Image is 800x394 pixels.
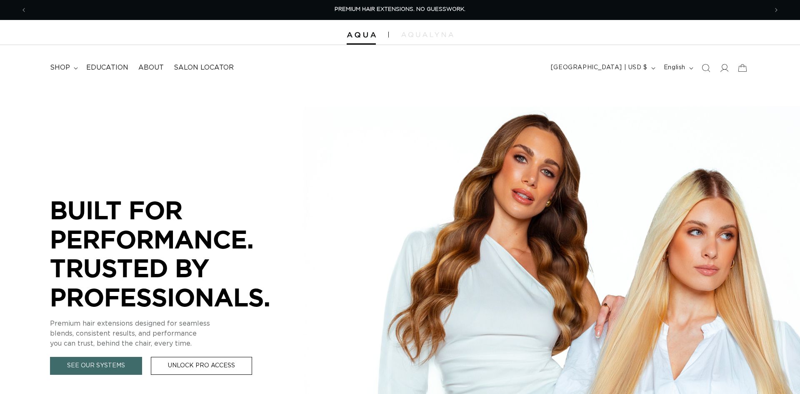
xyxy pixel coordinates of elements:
[86,63,128,72] span: Education
[697,59,715,77] summary: Search
[664,63,685,72] span: English
[15,2,33,18] button: Previous announcement
[347,32,376,38] img: Aqua Hair Extensions
[151,357,252,375] a: Unlock Pro Access
[133,58,169,77] a: About
[551,63,647,72] span: [GEOGRAPHIC_DATA] | USD $
[335,7,465,12] span: PREMIUM HAIR EXTENSIONS. NO GUESSWORK.
[50,196,300,311] p: BUILT FOR PERFORMANCE. TRUSTED BY PROFESSIONALS.
[546,60,659,76] button: [GEOGRAPHIC_DATA] | USD $
[50,357,142,375] a: See Our Systems
[767,2,785,18] button: Next announcement
[50,63,70,72] span: shop
[659,60,697,76] button: English
[50,319,300,349] p: Premium hair extensions designed for seamless blends, consistent results, and performance you can...
[174,63,234,72] span: Salon Locator
[401,32,453,37] img: aqualyna.com
[169,58,239,77] a: Salon Locator
[138,63,164,72] span: About
[81,58,133,77] a: Education
[45,58,81,77] summary: shop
